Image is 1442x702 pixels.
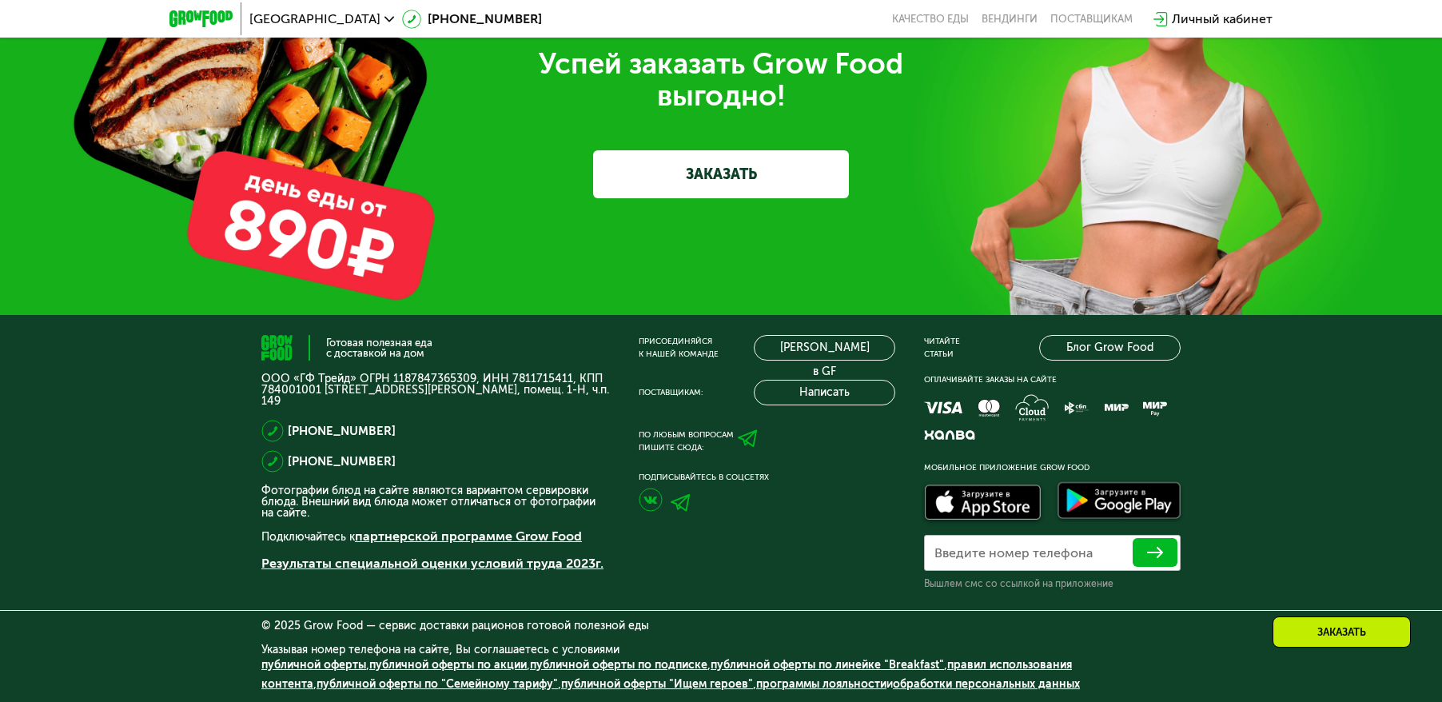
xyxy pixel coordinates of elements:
[1054,479,1185,525] img: Доступно в Google Play
[893,677,1080,691] a: обработки персональных данных
[261,620,1181,632] div: © 2025 Grow Food — сервис доставки рационов готовой полезной еды
[530,658,707,672] a: публичной оферты по подписке
[355,528,582,544] a: партнерской программе Grow Food
[924,461,1181,474] div: Мобильное приложение Grow Food
[756,677,886,691] a: программы лояльности
[639,429,734,454] div: По любым вопросам пишите сюда:
[288,421,396,441] a: [PHONE_NUMBER]
[561,677,753,691] a: публичной оферты "Ищем героев"
[261,485,610,519] p: Фотографии блюд на сайте являются вариантом сервировки блюда. Внешний вид блюда может отличаться ...
[261,556,603,571] a: Результаты специальной оценки условий труда 2023г.
[754,335,895,361] a: [PERSON_NAME] в GF
[593,150,849,198] a: ЗАКАЗАТЬ
[934,548,1093,557] label: Введите номер телефона
[261,658,366,672] a: публичной оферты
[711,658,944,672] a: публичной оферты по линейке "Breakfast"
[261,658,1080,691] span: , , , , , , , и
[326,337,432,358] div: Готовая полезная еда с доставкой на дом
[639,471,895,484] div: Подписывайтесь в соцсетях
[639,386,703,399] div: Поставщикам:
[261,527,610,546] p: Подключайтесь к
[982,13,1038,26] a: Вендинги
[249,13,380,26] span: [GEOGRAPHIC_DATA]
[261,644,1181,702] div: Указывая номер телефона на сайте, Вы соглашаетесь с условиями
[924,373,1181,386] div: Оплачивайте заказы на сайте
[402,10,542,29] a: [PHONE_NUMBER]
[288,452,396,471] a: [PHONE_NUMBER]
[1172,10,1273,29] div: Личный кабинет
[1273,616,1411,648] div: Заказать
[1050,13,1133,26] div: поставщикам
[261,658,1072,691] a: правил использования контента
[639,335,719,361] div: Присоединяйся к нашей команде
[754,380,895,405] button: Написать
[892,13,969,26] a: Качество еды
[317,677,558,691] a: публичной оферты по "Семейному тарифу"
[273,48,1169,112] div: Успей заказать Grow Food выгодно!
[924,577,1181,590] div: Вышлем смс со ссылкой на приложение
[369,658,527,672] a: публичной оферты по акции
[924,335,960,361] div: Читайте статьи
[1039,335,1181,361] a: Блог Grow Food
[261,373,610,407] p: ООО «ГФ Трейд» ОГРН 1187847365309, ИНН 7811715411, КПП 784001001 [STREET_ADDRESS][PERSON_NAME], п...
